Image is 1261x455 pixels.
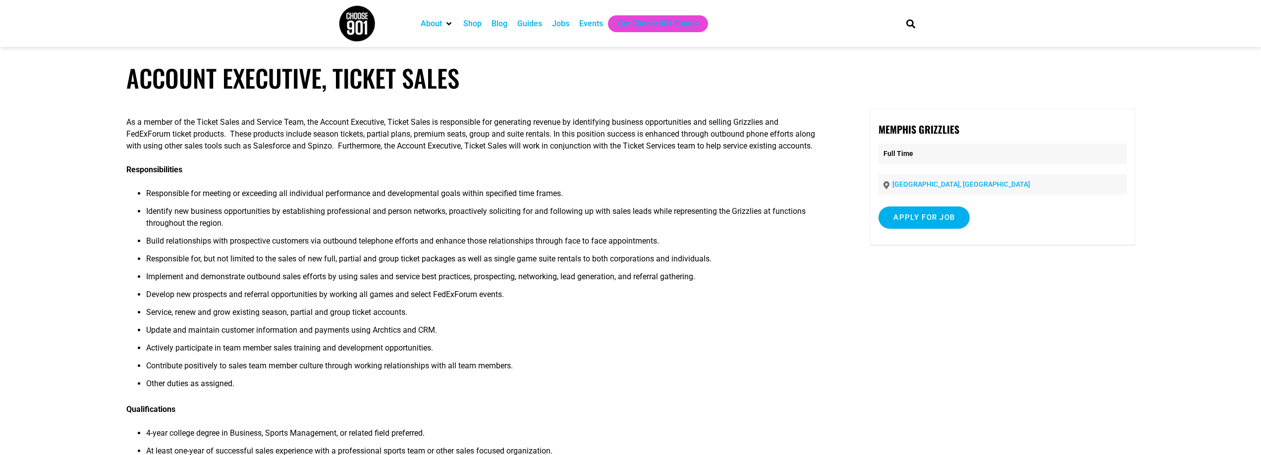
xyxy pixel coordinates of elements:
li: Service, renew and grow existing season, partial and group ticket accounts. [146,306,820,324]
a: Shop [463,18,482,30]
strong: Memphis Grizzlies [878,122,959,137]
a: [GEOGRAPHIC_DATA], [GEOGRAPHIC_DATA] [892,180,1030,188]
li: Identify new business opportunities by establishing professional and person networks, proactively... [146,205,820,235]
div: Search [902,15,919,32]
li: Contribute positively to sales team member culture through working relationships with all team me... [146,360,820,378]
li: Implement and demonstrate outbound sales efforts by using sales and service best practices, prosp... [146,271,820,289]
li: 4-year college degree in Business, Sports Management, or related field preferred. [146,427,820,445]
a: Guides [517,18,542,30]
li: Build relationships with prospective customers via outbound telephone efforts and enhance those r... [146,235,820,253]
a: About [421,18,442,30]
li: Actively participate in team member sales training and development opportunities. [146,342,820,360]
h1: Account Executive, Ticket Sales [126,63,1135,93]
li: Other duties as assigned. [146,378,820,396]
li: Responsible for meeting or exceeding all individual performance and developmental goals within sp... [146,188,820,205]
strong: Responsibilities [126,165,182,174]
input: Apply for job [878,206,970,229]
p: Full Time [878,144,1126,164]
a: Jobs [552,18,569,30]
li: Responsible for, but not limited to the sales of new full, partial and group ticket packages as w... [146,253,820,271]
a: Events [579,18,603,30]
strong: Qualifications [126,404,175,414]
li: Update and maintain customer information and payments using Archtics and CRM. [146,324,820,342]
p: As a member of the Ticket Sales and Service Team, the Account Executive, Ticket Sales is responsi... [126,116,820,152]
nav: Main nav [416,15,889,32]
div: About [416,15,458,32]
a: Get Choose901 Emails [618,18,698,30]
li: Develop new prospects and referral opportunities by working all games and select FedExForum events. [146,289,820,306]
a: Blog [492,18,507,30]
